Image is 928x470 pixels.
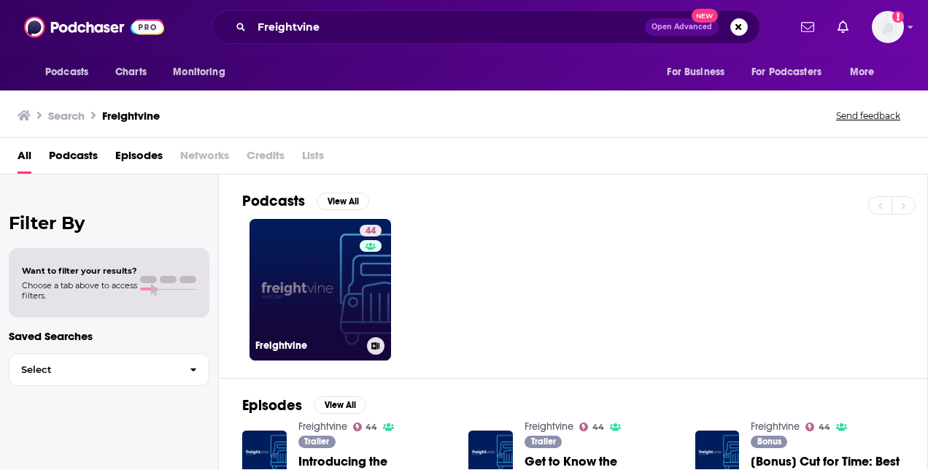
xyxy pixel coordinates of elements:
[304,437,329,446] span: Trailer
[242,192,305,210] h2: Podcasts
[366,424,377,431] span: 44
[692,9,718,23] span: New
[9,365,178,374] span: Select
[102,109,160,123] h3: Freightvine
[872,11,904,43] button: Show profile menu
[180,144,229,174] span: Networks
[298,420,347,433] a: Freightvine
[22,280,137,301] span: Choose a tab above to access filters.
[531,437,556,446] span: Trailer
[579,423,604,431] a: 44
[106,58,155,86] a: Charts
[255,339,361,352] h3: Freightvine
[645,18,719,36] button: Open AdvancedNew
[173,62,225,82] span: Monitoring
[212,10,760,44] div: Search podcasts, credits, & more...
[805,423,830,431] a: 44
[742,58,843,86] button: open menu
[819,424,830,431] span: 44
[366,224,376,239] span: 44
[795,15,820,39] a: Show notifications dropdown
[892,11,904,23] svg: Add a profile image
[353,423,378,431] a: 44
[49,144,98,174] a: Podcasts
[592,424,604,431] span: 44
[657,58,743,86] button: open menu
[250,219,391,361] a: 44Freightvine
[163,58,244,86] button: open menu
[48,109,85,123] h3: Search
[360,225,382,236] a: 44
[45,62,88,82] span: Podcasts
[242,192,369,210] a: PodcastsView All
[247,144,285,174] span: Credits
[872,11,904,43] span: Logged in as Padilla_3
[850,62,875,82] span: More
[242,396,302,415] h2: Episodes
[832,15,854,39] a: Show notifications dropdown
[302,144,324,174] span: Lists
[751,62,821,82] span: For Podcasters
[9,212,209,234] h2: Filter By
[840,58,893,86] button: open menu
[115,62,147,82] span: Charts
[24,13,164,41] img: Podchaser - Follow, Share and Rate Podcasts
[22,266,137,276] span: Want to filter your results?
[252,15,645,39] input: Search podcasts, credits, & more...
[35,58,107,86] button: open menu
[667,62,724,82] span: For Business
[9,353,209,386] button: Select
[314,396,366,414] button: View All
[651,23,712,31] span: Open Advanced
[832,109,905,122] button: Send feedback
[525,420,573,433] a: Freightvine
[115,144,163,174] a: Episodes
[872,11,904,43] img: User Profile
[18,144,31,174] a: All
[751,420,800,433] a: Freightvine
[757,437,781,446] span: Bonus
[9,329,209,343] p: Saved Searches
[242,396,366,415] a: EpisodesView All
[317,193,369,210] button: View All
